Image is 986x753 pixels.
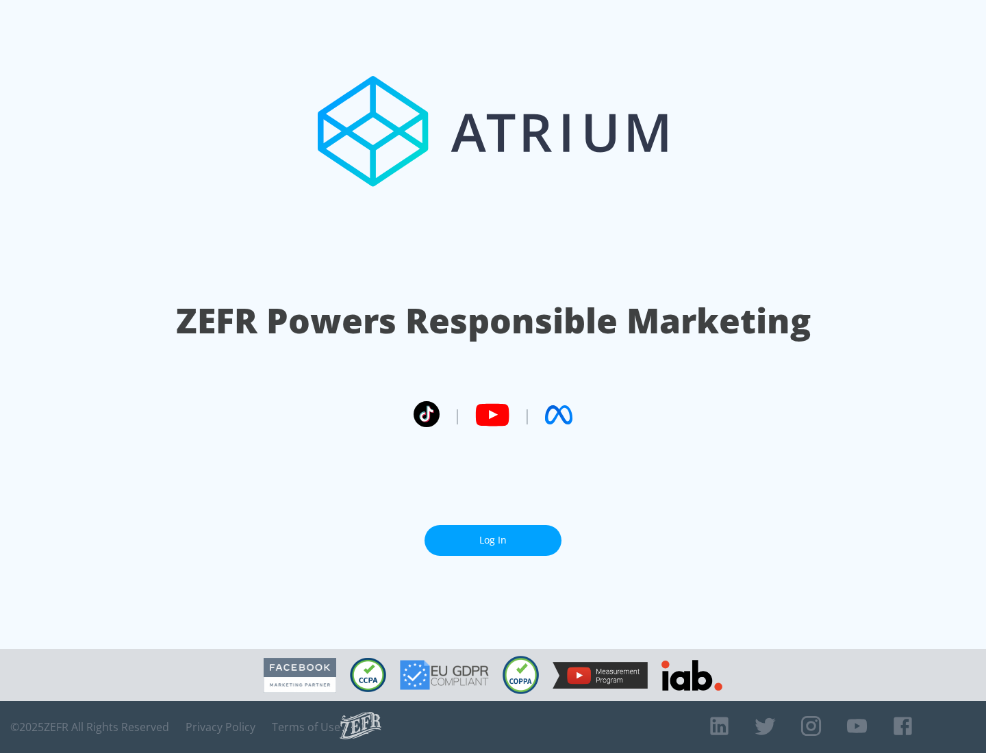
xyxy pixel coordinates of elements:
img: CCPA Compliant [350,658,386,692]
img: Facebook Marketing Partner [264,658,336,693]
span: | [453,405,462,425]
img: YouTube Measurement Program [553,662,648,689]
span: | [523,405,531,425]
a: Terms of Use [272,720,340,734]
img: GDPR Compliant [400,660,489,690]
h1: ZEFR Powers Responsible Marketing [176,297,811,344]
a: Log In [425,525,561,556]
a: Privacy Policy [186,720,255,734]
span: © 2025 ZEFR All Rights Reserved [10,720,169,734]
img: IAB [661,660,722,691]
img: COPPA Compliant [503,656,539,694]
